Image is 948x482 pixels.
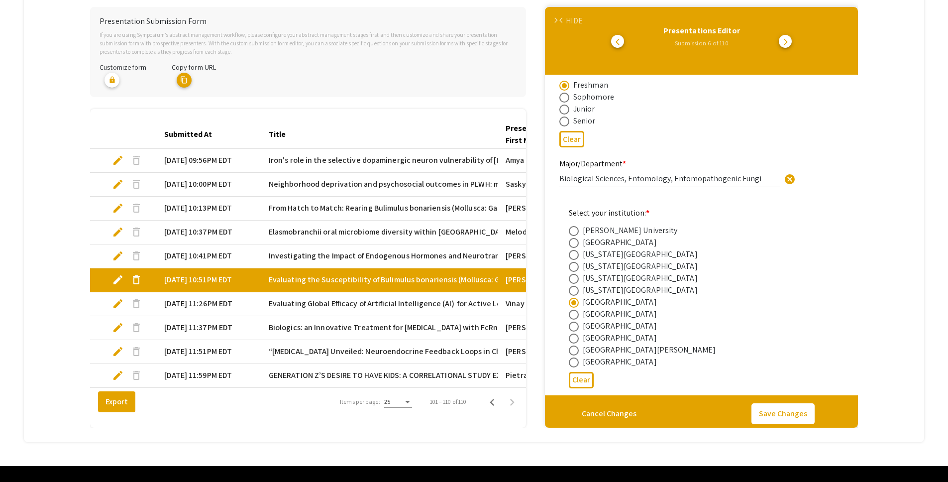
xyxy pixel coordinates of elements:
[112,178,124,190] span: edit
[583,248,698,260] div: [US_STATE][GEOGRAPHIC_DATA]
[498,173,602,197] mat-cell: Saskya
[269,322,533,334] span: Biologics: an Innovative Treatment for [MEDICAL_DATA] with FcRn Inhibitors
[506,122,585,146] div: Presenter 1 First Name
[573,115,596,127] div: Senior
[573,91,614,103] div: Sophomore
[573,79,608,91] div: Freshman
[384,398,412,405] mat-select: Items per page:
[616,38,624,46] span: arrow_back_ios
[269,178,630,190] span: Neighborhood deprivation and psychosocial outcomes in PLWH: moderation by inflammation and safety
[130,346,142,358] span: delete
[100,16,517,26] h6: Presentation Submission Form
[269,128,295,140] div: Title
[269,202,780,214] span: From Hatch to Match: Rearing Bulimulus bonariensis (Mollusca: Gastropoda) for Testing Entomopatho...
[430,397,467,406] div: 101 – 110 of 110
[583,225,677,237] div: [PERSON_NAME] University
[112,346,124,358] span: edit
[156,268,261,292] mat-cell: [DATE] 10:51PM EDT
[583,296,657,308] div: [GEOGRAPHIC_DATA]
[559,158,626,169] mat-label: Major/Department
[98,391,135,412] button: Export
[156,244,261,268] mat-cell: [DATE] 10:41PM EDT
[751,403,815,424] button: Save Changes
[498,364,602,388] mat-cell: Pietra
[112,298,124,310] span: edit
[112,274,124,286] span: edit
[498,244,602,268] mat-cell: [PERSON_NAME]
[583,260,698,272] div: [US_STATE][GEOGRAPHIC_DATA]
[172,62,216,72] span: Copy form URL
[112,322,124,334] span: edit
[782,38,790,46] span: arrow_forward_ios
[340,397,380,406] div: Items per page:
[156,340,261,364] mat-cell: [DATE] 11:51PM EDT
[498,340,602,364] mat-cell: [PERSON_NAME]
[269,346,572,358] span: “[MEDICAL_DATA] Unveiled: Neuroendocrine Feedback Loops in Chronic Pigmentation”
[164,128,221,140] div: Submitted At
[498,268,602,292] mat-cell: [PERSON_NAME]
[583,332,657,344] div: [GEOGRAPHIC_DATA]
[779,35,792,48] button: go to next presentation
[269,226,920,238] span: Elasmobranchii oral microbiome diversity within [GEOGRAPHIC_DATA][US_STATE]: Implications of shar...
[177,73,192,88] mat-icon: copy URL
[112,202,124,214] span: edit
[611,35,624,48] button: go to previous presentation
[112,154,124,166] span: edit
[7,437,42,475] iframe: Chat
[498,221,602,244] mat-cell: Melody
[569,208,650,218] mat-label: Select your institution:
[130,274,142,286] span: delete
[559,17,566,24] span: arrow_back_ios
[553,17,559,24] span: arrow_forward_ios
[130,154,142,166] span: delete
[498,149,602,173] mat-cell: Amya
[384,398,391,405] span: 25
[583,344,716,356] div: [GEOGRAPHIC_DATA][PERSON_NAME]
[545,7,858,427] app-edit-wrapper: Presentations Editor
[112,226,124,238] span: edit
[482,392,502,412] button: Previous page
[506,122,594,146] div: Presenter 1 First Name
[566,15,582,27] div: HIDE
[156,364,261,388] mat-cell: [DATE] 11:59PM EDT
[112,369,124,381] span: edit
[156,173,261,197] mat-cell: [DATE] 10:00PM EDT
[569,372,594,388] button: Clear
[130,250,142,262] span: delete
[130,369,142,381] span: delete
[156,292,261,316] mat-cell: [DATE] 11:26PM EDT
[559,131,584,147] button: Clear
[130,202,142,214] span: delete
[269,250,641,262] span: Investigating the Impact of Endogenous Hormones and Neurotransmitters on Quorum Sensing Modulation
[675,39,729,47] span: Submission 6 of 110
[130,178,142,190] span: delete
[156,197,261,221] mat-cell: [DATE] 10:13PM EDT
[156,316,261,340] mat-cell: [DATE] 11:37PM EDT
[583,308,657,320] div: [GEOGRAPHIC_DATA]
[269,298,685,310] span: Evaluating Global Efficacy of Artificial Intelligence (AI) ​ for Active Learning and Assessment ​...
[583,356,657,368] div: [GEOGRAPHIC_DATA]
[498,197,602,221] mat-cell: [PERSON_NAME]
[574,403,644,424] button: Cancel Changes
[583,237,657,248] div: [GEOGRAPHIC_DATA]
[130,322,142,334] span: delete
[100,30,517,56] p: If you are using Symposium’s abstract management workflow, please configure your abstract managem...
[100,62,146,72] span: Customize form
[502,392,522,412] button: Next page
[780,168,800,188] button: Clear
[112,250,124,262] span: edit
[573,103,595,115] div: Junior
[269,154,826,166] span: Iron's role in the selective dopaminergic neuron vulnerability of [PERSON_NAME][MEDICAL_DATA]: Di...
[583,284,698,296] div: [US_STATE][GEOGRAPHIC_DATA]
[156,221,261,244] mat-cell: [DATE] 10:37PM EDT
[130,298,142,310] span: delete
[269,128,286,140] div: Title
[164,128,212,140] div: Submitted At
[559,173,780,184] input: Type Here
[130,226,142,238] span: delete
[498,316,602,340] mat-cell: [PERSON_NAME]
[583,272,698,284] div: [US_STATE][GEOGRAPHIC_DATA]
[105,73,119,88] mat-icon: lock
[784,173,796,185] span: cancel
[156,149,261,173] mat-cell: [DATE] 09:56PM EDT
